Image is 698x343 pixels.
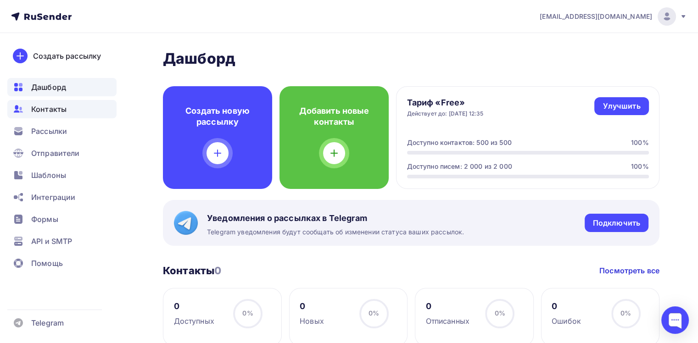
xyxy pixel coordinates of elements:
[294,105,374,127] h4: Добавить новые контакты
[540,7,687,26] a: [EMAIL_ADDRESS][DOMAIN_NAME]
[214,265,221,277] span: 0
[31,317,64,328] span: Telegram
[31,236,72,247] span: API и SMTP
[31,148,80,159] span: Отправители
[407,138,512,147] div: Доступно контактов: 500 из 500
[31,214,58,225] span: Формы
[174,315,214,326] div: Доступных
[7,144,117,162] a: Отправители
[7,210,117,228] a: Формы
[603,101,640,111] div: Улучшить
[552,315,581,326] div: Ошибок
[178,105,257,127] h4: Создать новую рассылку
[242,309,253,317] span: 0%
[31,258,63,269] span: Помощь
[552,301,581,312] div: 0
[163,264,221,277] h3: Контакты
[174,301,214,312] div: 0
[163,50,659,68] h2: Дашборд
[300,301,324,312] div: 0
[7,78,117,96] a: Дашборд
[300,315,324,326] div: Новых
[593,218,640,228] div: Подключить
[7,100,117,118] a: Контакты
[207,227,464,237] span: Telegram уведомления будут сообщать об изменении статуса ваших рассылок.
[31,192,75,203] span: Интеграции
[407,162,512,171] div: Доступно писем: 2 000 из 2 000
[31,126,67,137] span: Рассылки
[540,12,652,21] span: [EMAIL_ADDRESS][DOMAIN_NAME]
[620,309,631,317] span: 0%
[207,213,464,224] span: Уведомления о рассылках в Telegram
[631,138,649,147] div: 100%
[7,166,117,184] a: Шаблоны
[631,162,649,171] div: 100%
[33,50,101,61] div: Создать рассылку
[31,170,66,181] span: Шаблоны
[369,309,379,317] span: 0%
[599,265,659,276] a: Посмотреть все
[494,309,505,317] span: 0%
[426,315,469,326] div: Отписанных
[407,110,484,117] div: Действует до: [DATE] 12:35
[7,122,117,140] a: Рассылки
[31,82,66,93] span: Дашборд
[31,104,67,115] span: Контакты
[407,97,484,108] h4: Тариф «Free»
[426,301,469,312] div: 0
